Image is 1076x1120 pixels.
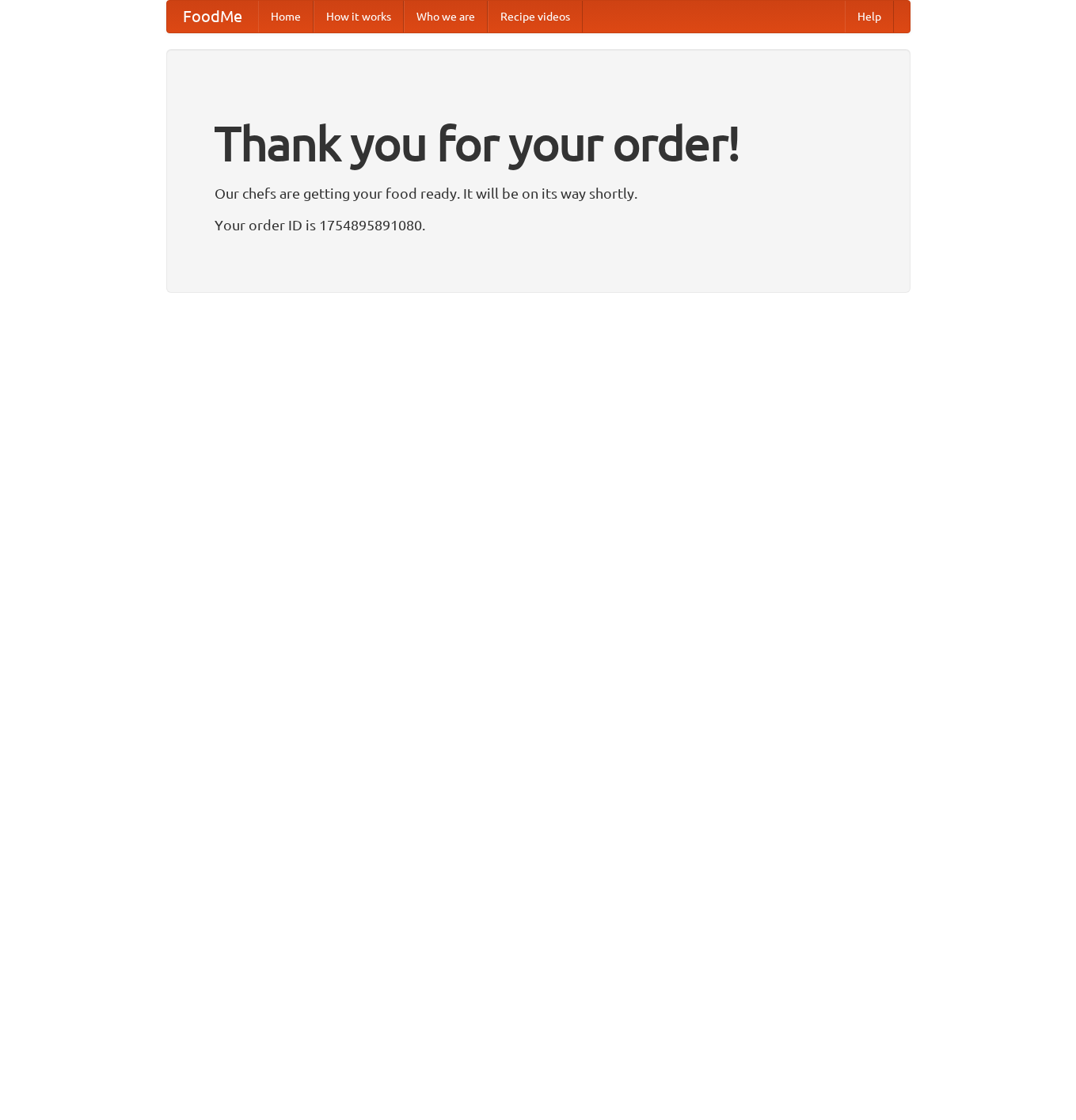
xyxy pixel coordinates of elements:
a: Help [845,1,894,32]
a: Recipe videos [488,1,583,32]
p: Our chefs are getting your food ready. It will be on its way shortly. [215,181,862,205]
a: FoodMe [167,1,258,32]
p: Your order ID is 1754895891080. [215,213,862,237]
a: Who we are [404,1,488,32]
a: How it works [314,1,404,32]
a: Home [258,1,314,32]
h1: Thank you for your order! [215,105,862,181]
